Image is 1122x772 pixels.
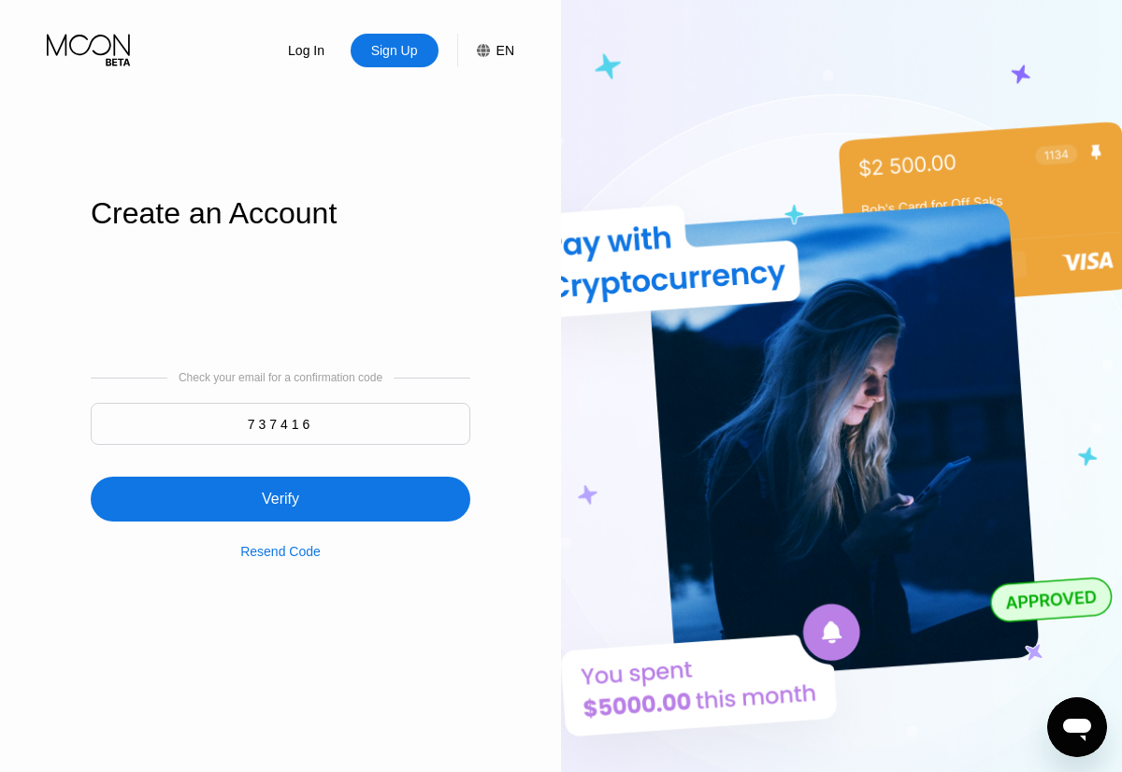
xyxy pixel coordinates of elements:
div: Log In [286,41,326,60]
div: Create an Account [91,196,470,231]
div: Resend Code [240,522,321,559]
div: EN [496,43,514,58]
div: Sign Up [369,41,420,60]
div: Verify [262,490,299,508]
input: 000000 [91,403,470,445]
div: Check your email for a confirmation code [179,371,382,384]
div: Sign Up [351,34,439,67]
iframe: Button to launch messaging window [1047,697,1107,757]
div: Verify [91,454,470,522]
div: Log In [263,34,351,67]
div: EN [457,34,514,67]
div: Resend Code [240,544,321,559]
